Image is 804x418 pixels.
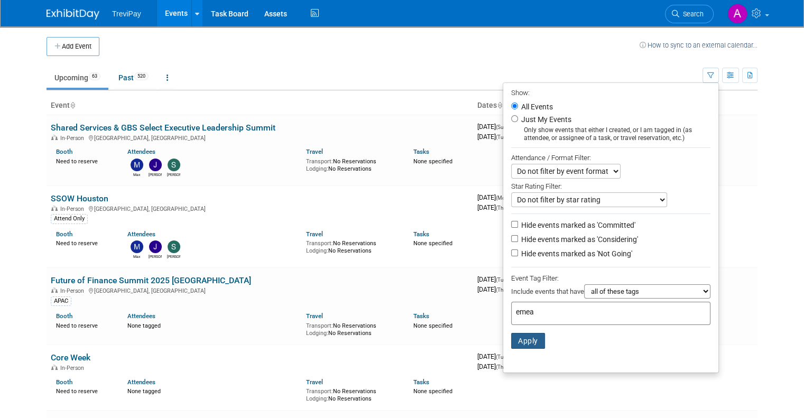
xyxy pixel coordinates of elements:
[51,206,58,211] img: In-Person Event
[127,320,298,330] div: None tagged
[134,72,149,80] span: 520
[56,238,112,247] div: Need to reserve
[51,365,58,370] img: In-Person Event
[640,41,757,49] a: How to sync to an external calendar...
[56,230,72,238] a: Booth
[519,248,632,259] label: Hide events marked as 'Not Going'
[413,240,452,247] span: None specified
[56,320,112,330] div: Need to reserve
[51,286,469,294] div: [GEOGRAPHIC_DATA], [GEOGRAPHIC_DATA]
[511,333,545,349] button: Apply
[51,287,58,293] img: In-Person Event
[306,330,328,337] span: Lodging:
[679,10,704,18] span: Search
[306,156,398,172] div: No Reservations No Reservations
[51,296,71,306] div: APAC
[519,103,553,110] label: All Events
[51,133,469,142] div: [GEOGRAPHIC_DATA], [GEOGRAPHIC_DATA]
[60,135,87,142] span: In-Person
[519,234,638,245] label: Hide events marked as 'Considering'
[130,253,143,259] div: Max Almerico
[127,148,155,155] a: Attendees
[56,312,72,320] a: Booth
[70,101,75,109] a: Sort by Event Name
[413,378,429,386] a: Tasks
[60,206,87,212] span: In-Person
[511,179,710,192] div: Star Rating Filter:
[519,220,635,230] label: Hide events marked as 'Committed'
[496,277,507,283] span: (Tue)
[168,240,180,253] img: Santiago de la Lama
[413,148,429,155] a: Tasks
[127,312,155,320] a: Attendees
[473,97,615,115] th: Dates
[306,148,323,155] a: Travel
[511,272,710,284] div: Event Tag Filter:
[51,352,90,363] a: Core Week
[167,253,180,259] div: Santiago de la Lama
[60,287,87,294] span: In-Person
[168,159,180,171] img: Santiago de la Lama
[477,363,507,370] span: [DATE]
[477,133,507,141] span: [DATE]
[496,364,507,370] span: (Thu)
[477,275,511,283] span: [DATE]
[511,284,710,302] div: Include events that have
[306,395,328,402] span: Lodging:
[496,354,507,360] span: (Tue)
[477,352,511,360] span: [DATE]
[51,275,251,285] a: Future of Finance Summit 2025 [GEOGRAPHIC_DATA]
[51,193,108,203] a: SSOW Houston
[112,10,141,18] span: TreviPay
[149,159,162,171] img: Jon Loveless
[519,114,571,125] label: Just My Events
[511,86,710,99] div: Show:
[413,322,452,329] span: None specified
[306,386,398,402] div: No Reservations No Reservations
[149,171,162,178] div: Jon Loveless
[477,123,511,131] span: [DATE]
[511,126,710,142] div: Only show events that either I created, or I am tagged in (as attendee, or assignee of a task, or...
[727,4,747,24] img: Alen Lovric
[130,171,143,178] div: Max Almerico
[477,285,507,293] span: [DATE]
[56,378,72,386] a: Booth
[306,378,323,386] a: Travel
[306,230,323,238] a: Travel
[413,230,429,238] a: Tasks
[127,386,298,395] div: None tagged
[306,312,323,320] a: Travel
[306,388,333,395] span: Transport:
[56,386,112,395] div: Need to reserve
[413,158,452,165] span: None specified
[149,240,162,253] img: Jon Loveless
[110,68,156,88] a: Past520
[51,135,58,140] img: In-Person Event
[665,5,714,23] a: Search
[477,193,513,201] span: [DATE]
[131,159,143,171] img: Max Almerico
[306,247,328,254] span: Lodging:
[511,152,710,164] div: Attendance / Format Filter:
[47,9,99,20] img: ExhibitDay
[167,171,180,178] div: Santiago de la Lama
[306,322,333,329] span: Transport:
[496,195,510,201] span: (Mon)
[131,240,143,253] img: Max Almerico
[413,388,452,395] span: None specified
[51,123,275,133] a: Shared Services & GBS Select Executive Leadership Summit
[56,148,72,155] a: Booth
[497,101,502,109] a: Sort by Start Date
[306,165,328,172] span: Lodging:
[306,240,333,247] span: Transport:
[477,203,507,211] span: [DATE]
[47,68,108,88] a: Upcoming63
[51,214,88,224] div: Attend Only
[149,253,162,259] div: Jon Loveless
[413,312,429,320] a: Tasks
[306,320,398,337] div: No Reservations No Reservations
[496,134,507,140] span: (Tue)
[89,72,100,80] span: 63
[47,37,99,56] button: Add Event
[496,124,507,130] span: (Sun)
